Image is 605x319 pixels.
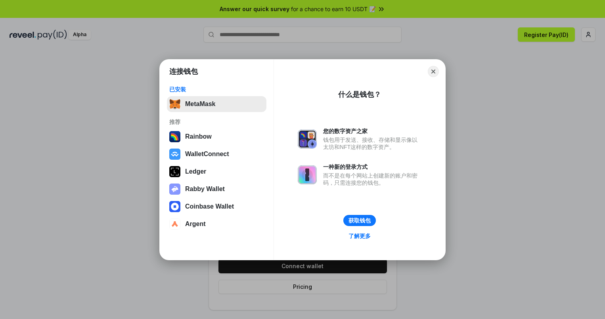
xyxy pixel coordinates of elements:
div: 已安装 [169,86,264,93]
div: Coinbase Wallet [185,203,234,210]
div: Argent [185,220,206,228]
img: svg+xml,%3Csvg%20width%3D%2228%22%20height%3D%2228%22%20viewBox%3D%220%200%2028%2028%22%20fill%3D... [169,201,180,212]
div: MetaMask [185,101,215,108]
img: svg+xml,%3Csvg%20width%3D%2228%22%20height%3D%2228%22%20viewBox%3D%220%200%2028%2028%22%20fill%3D... [169,218,180,230]
button: Coinbase Wallet [167,199,266,215]
img: svg+xml,%3Csvg%20xmlns%3D%22http%3A%2F%2Fwww.w3.org%2F2000%2Fsvg%22%20width%3D%2228%22%20height%3... [169,166,180,177]
img: svg+xml,%3Csvg%20width%3D%22120%22%20height%3D%22120%22%20viewBox%3D%220%200%20120%20120%22%20fil... [169,131,180,142]
img: svg+xml,%3Csvg%20width%3D%2228%22%20height%3D%2228%22%20viewBox%3D%220%200%2028%2028%22%20fill%3D... [169,149,180,160]
button: Close [428,66,439,77]
a: 了解更多 [344,231,375,241]
button: Ledger [167,164,266,180]
div: 而不是在每个网站上创建新的账户和密码，只需连接您的钱包。 [323,172,421,186]
div: Rainbow [185,133,212,140]
h1: 连接钱包 [169,67,198,76]
button: Argent [167,216,266,232]
img: svg+xml,%3Csvg%20xmlns%3D%22http%3A%2F%2Fwww.w3.org%2F2000%2Fsvg%22%20fill%3D%22none%22%20viewBox... [169,184,180,195]
div: WalletConnect [185,151,229,158]
div: 了解更多 [348,232,371,240]
button: Rainbow [167,129,266,145]
div: 什么是钱包？ [338,90,381,99]
img: svg+xml,%3Csvg%20xmlns%3D%22http%3A%2F%2Fwww.w3.org%2F2000%2Fsvg%22%20fill%3D%22none%22%20viewBox... [298,130,317,149]
button: WalletConnect [167,146,266,162]
button: 获取钱包 [343,215,376,226]
div: 推荐 [169,118,264,126]
button: MetaMask [167,96,266,112]
div: 您的数字资产之家 [323,128,421,135]
div: 一种新的登录方式 [323,163,421,170]
button: Rabby Wallet [167,181,266,197]
div: Ledger [185,168,206,175]
img: svg+xml,%3Csvg%20xmlns%3D%22http%3A%2F%2Fwww.w3.org%2F2000%2Fsvg%22%20fill%3D%22none%22%20viewBox... [298,165,317,184]
img: svg+xml,%3Csvg%20fill%3D%22none%22%20height%3D%2233%22%20viewBox%3D%220%200%2035%2033%22%20width%... [169,99,180,110]
div: 钱包用于发送、接收、存储和显示像以太坊和NFT这样的数字资产。 [323,136,421,151]
div: 获取钱包 [348,217,371,224]
div: Rabby Wallet [185,186,225,193]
